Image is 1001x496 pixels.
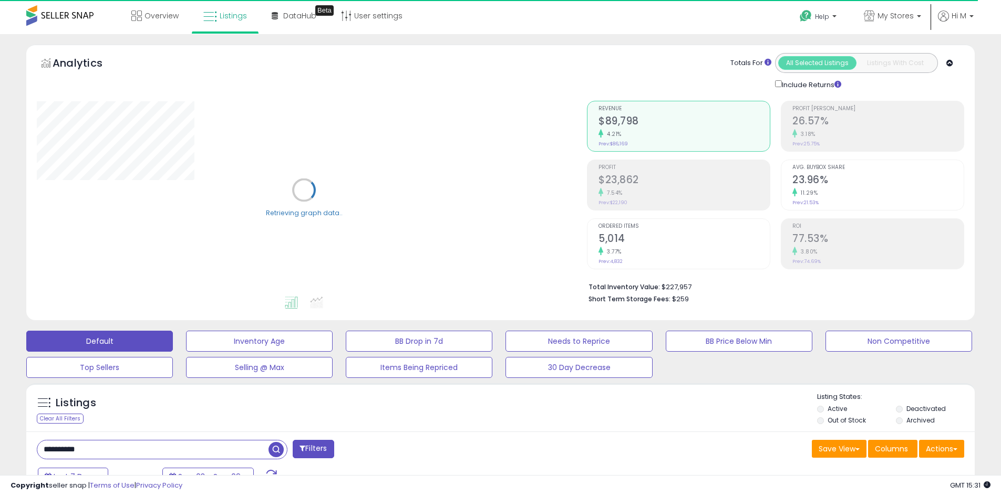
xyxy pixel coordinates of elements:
[603,130,622,138] small: 4.21%
[11,481,182,491] div: seller snap | |
[505,357,652,378] button: 30 Day Decrease
[797,248,818,256] small: 3.80%
[505,331,652,352] button: Needs to Reprice
[589,294,670,303] b: Short Term Storage Fees:
[878,10,914,21] span: My Stores
[825,331,972,352] button: Non Competitive
[792,106,964,112] span: Profit [PERSON_NAME]
[589,282,660,291] b: Total Inventory Value:
[598,141,628,147] small: Prev: $86,169
[598,165,770,171] span: Profit
[672,294,689,304] span: $259
[603,189,623,197] small: 7.54%
[178,471,241,482] span: Sep-03 - Sep-09
[186,357,333,378] button: Selling @ Max
[938,10,974,34] a: Hi M
[603,248,622,256] small: 3.77%
[598,115,770,129] h2: $89,798
[778,56,856,70] button: All Selected Listings
[868,440,917,458] button: Columns
[26,331,173,352] button: Default
[817,392,975,402] p: Listing States:
[812,440,866,458] button: Save View
[792,165,964,171] span: Avg. Buybox Share
[346,357,492,378] button: Items Being Repriced
[792,115,964,129] h2: 26.57%
[220,10,247,21] span: Listings
[815,12,829,21] span: Help
[37,414,84,424] div: Clear All Filters
[186,331,333,352] button: Inventory Age
[110,472,158,482] span: Compared to:
[283,10,316,21] span: DataHub
[792,224,964,229] span: ROI
[54,471,95,482] span: Last 7 Days
[315,5,334,16] div: Tooltip anchor
[11,480,49,490] strong: Copyright
[38,468,108,486] button: Last 7 Days
[799,9,812,23] i: Get Help
[828,404,847,413] label: Active
[26,357,173,378] button: Top Sellers
[598,174,770,188] h2: $23,862
[828,416,866,425] label: Out of Stock
[136,480,182,490] a: Privacy Policy
[346,331,492,352] button: BB Drop in 7d
[56,396,96,410] h5: Listings
[952,10,966,21] span: Hi M
[791,2,847,34] a: Help
[792,199,819,206] small: Prev: 21.53%
[767,78,854,90] div: Include Returns
[797,189,818,197] small: 11.29%
[950,480,990,490] span: 2025-09-17 15:31 GMT
[792,141,820,147] small: Prev: 25.75%
[598,233,770,247] h2: 5,014
[53,56,123,73] h5: Analytics
[792,233,964,247] h2: 77.53%
[856,56,934,70] button: Listings With Cost
[162,468,254,486] button: Sep-03 - Sep-09
[906,404,946,413] label: Deactivated
[598,224,770,229] span: Ordered Items
[730,58,771,68] div: Totals For
[906,416,935,425] label: Archived
[589,280,956,292] li: $227,957
[919,440,964,458] button: Actions
[598,199,627,206] small: Prev: $22,190
[792,258,821,265] small: Prev: 74.69%
[875,444,908,454] span: Columns
[293,440,334,458] button: Filters
[90,480,135,490] a: Terms of Use
[666,331,812,352] button: BB Price Below Min
[598,258,623,265] small: Prev: 4,832
[792,174,964,188] h2: 23.96%
[145,10,179,21] span: Overview
[797,130,816,138] small: 3.18%
[266,208,343,217] div: Retrieving graph data..
[598,106,770,112] span: Revenue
